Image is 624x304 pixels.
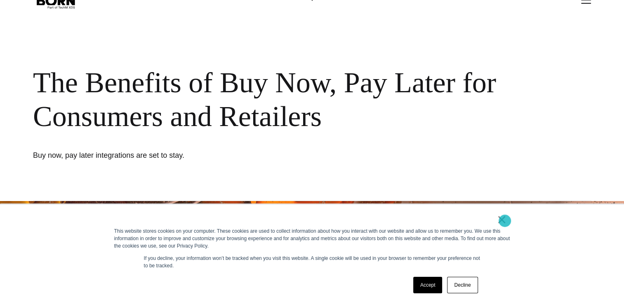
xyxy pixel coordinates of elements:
[413,277,443,293] a: Accept
[497,216,507,223] a: ×
[114,227,510,250] div: This website stores cookies on your computer. These cookies are used to collect information about...
[144,255,480,269] p: If you decline, your information won’t be tracked when you visit this website. A single cookie wi...
[447,277,478,293] a: Decline
[33,150,280,161] h1: Buy now, pay later integrations are set to stay.
[33,66,503,133] div: The Benefits of Buy Now, Pay Later for Consumers and Retailers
